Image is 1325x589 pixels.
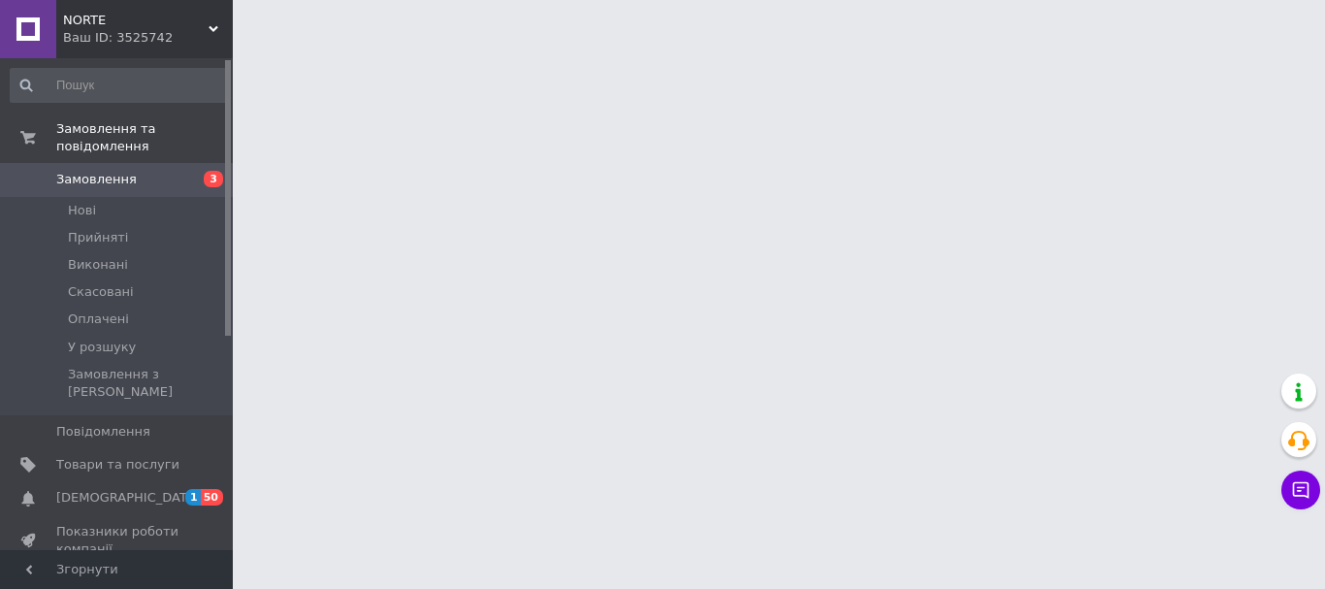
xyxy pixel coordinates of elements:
span: Нові [68,202,96,219]
input: Пошук [10,68,229,103]
span: Прийняті [68,229,128,246]
span: У розшуку [68,339,136,356]
span: 1 [185,489,201,506]
div: Ваш ID: 3525742 [63,29,233,47]
span: NORTE [63,12,209,29]
span: Замовлення та повідомлення [56,120,233,155]
span: Виконані [68,256,128,274]
span: Оплачені [68,311,129,328]
span: Товари та послуги [56,456,179,474]
span: 3 [204,171,223,187]
span: Замовлення [56,171,137,188]
span: Скасовані [68,283,134,301]
span: [DEMOGRAPHIC_DATA] [56,489,200,507]
span: Повідомлення [56,423,150,441]
span: 50 [201,489,223,506]
span: Показники роботи компанії [56,523,179,558]
span: Замовлення з [PERSON_NAME] [68,366,227,401]
button: Чат з покупцем [1281,471,1320,509]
